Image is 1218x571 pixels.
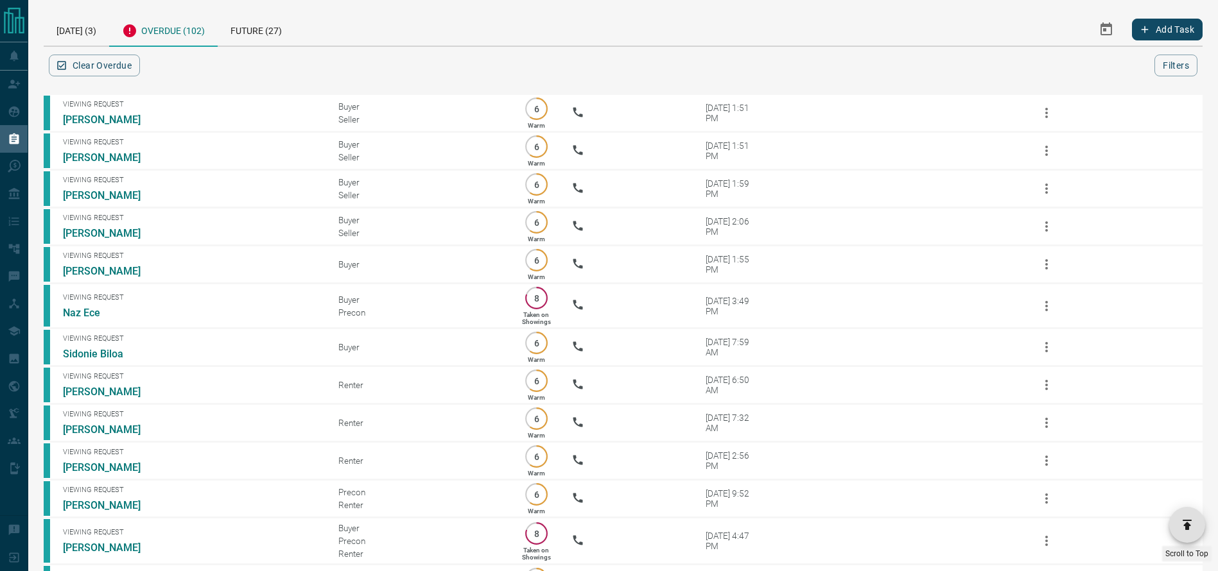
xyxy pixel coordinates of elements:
div: Buyer [338,259,501,269]
div: condos.ca [44,368,50,402]
div: Precon [338,536,501,546]
div: Overdue (102) [109,13,218,47]
div: [DATE] 7:59 AM [706,337,760,357]
button: Add Task [1132,19,1203,40]
p: 6 [532,217,541,227]
div: condos.ca [44,443,50,478]
div: Precon [338,307,501,318]
span: Viewing Request [63,293,319,302]
a: [PERSON_NAME] [63,386,159,398]
div: [DATE] 7:32 AM [706,413,760,433]
div: Buyer [338,139,501,149]
p: 6 [532,104,541,114]
div: condos.ca [44,171,50,206]
div: Buyer [338,294,501,305]
span: Viewing Request [63,528,319,536]
p: 6 [532,376,541,386]
a: [PERSON_NAME] [63,227,159,239]
div: [DATE] 3:49 PM [706,296,760,316]
div: Renter [338,418,501,428]
div: [DATE] 2:06 PM [706,216,760,237]
div: [DATE] 4:47 PM [706,531,760,551]
span: Viewing Request [63,372,319,380]
div: Renter [338,456,501,466]
div: Seller [338,114,501,124]
div: Renter [338,500,501,510]
p: Warm [528,198,545,205]
div: Buyer [338,177,501,187]
a: [PERSON_NAME] [63,499,159,511]
div: Seller [338,152,501,162]
div: condos.ca [44,285,50,327]
p: Warm [528,160,545,167]
div: condos.ca [44,209,50,244]
div: Buyer [338,215,501,225]
span: Viewing Request [63,176,319,184]
span: Viewing Request [63,214,319,222]
div: Renter [338,549,501,559]
p: Warm [528,235,545,243]
p: 6 [532,414,541,423]
a: [PERSON_NAME] [63,423,159,436]
a: [PERSON_NAME] [63,189,159,201]
div: condos.ca [44,133,50,168]
p: Warm [528,356,545,363]
div: [DATE] 1:55 PM [706,254,760,275]
div: condos.ca [44,96,50,130]
a: [PERSON_NAME] [63,265,159,277]
p: 6 [532,180,541,189]
div: condos.ca [44,519,50,563]
button: Clear Overdue [49,55,140,76]
a: Sidonie Biloa [63,348,159,360]
p: Warm [528,470,545,477]
button: Select Date Range [1091,14,1122,45]
div: [DATE] (3) [44,13,109,46]
p: 8 [532,293,541,303]
p: Warm [528,432,545,439]
div: condos.ca [44,330,50,364]
span: Viewing Request [63,448,319,456]
span: Viewing Request [63,486,319,494]
p: Warm [528,507,545,515]
p: Taken on Showings [522,547,551,561]
a: [PERSON_NAME] [63,151,159,164]
a: [PERSON_NAME] [63,541,159,554]
button: Filters [1154,55,1197,76]
div: Buyer [338,101,501,112]
span: Viewing Request [63,251,319,260]
span: Scroll to Top [1165,549,1208,558]
div: [DATE] 1:51 PM [706,103,760,123]
span: Viewing Request [63,334,319,343]
p: 6 [532,142,541,151]
div: Seller [338,190,501,200]
div: Precon [338,487,501,497]
div: [DATE] 9:52 PM [706,488,760,509]
div: condos.ca [44,405,50,440]
p: 8 [532,529,541,538]
div: condos.ca [44,481,50,516]
span: Viewing Request [63,100,319,108]
div: Renter [338,380,501,390]
div: condos.ca [44,247,50,282]
div: Buyer [338,523,501,533]
p: 6 [532,490,541,499]
div: Buyer [338,342,501,352]
a: [PERSON_NAME] [63,114,159,126]
div: Seller [338,228,501,238]
div: [DATE] 6:50 AM [706,375,760,395]
div: [DATE] 1:51 PM [706,141,760,161]
p: 6 [532,452,541,461]
a: Naz Ece [63,307,159,319]
p: Taken on Showings [522,311,551,325]
p: 6 [532,255,541,265]
span: Viewing Request [63,138,319,146]
p: 6 [532,338,541,348]
a: [PERSON_NAME] [63,461,159,473]
p: Warm [528,273,545,280]
p: Warm [528,122,545,129]
p: Warm [528,394,545,401]
div: [DATE] 1:59 PM [706,178,760,199]
span: Viewing Request [63,410,319,418]
div: Future (27) [218,13,295,46]
div: [DATE] 2:56 PM [706,450,760,471]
